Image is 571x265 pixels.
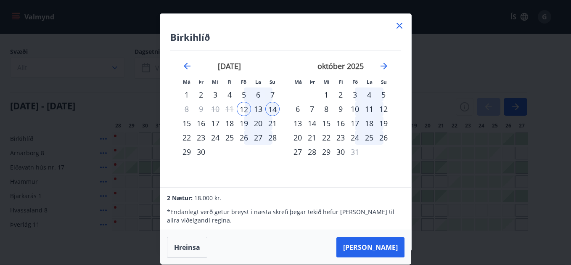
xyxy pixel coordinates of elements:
[362,130,376,145] td: Choose laugardagur, 25. október 2025 as your check-in date. It’s available.
[367,79,373,85] small: La
[348,145,362,159] td: Choose föstudagur, 31. október 2025 as your check-in date. It’s available.
[305,145,319,159] td: Choose þriðjudagur, 28. október 2025 as your check-in date. It’s available.
[319,116,333,130] div: 15
[265,102,280,116] div: 14
[336,237,404,257] button: [PERSON_NAME]
[251,130,265,145] div: 27
[291,102,305,116] td: Choose mánudagur, 6. október 2025 as your check-in date. It’s available.
[333,102,348,116] td: Choose fimmtudagur, 9. október 2025 as your check-in date. It’s available.
[376,87,391,102] td: Choose sunnudagur, 5. október 2025 as your check-in date. It’s available.
[348,102,362,116] div: 10
[348,102,362,116] td: Choose föstudagur, 10. október 2025 as your check-in date. It’s available.
[227,79,232,85] small: Fi
[319,102,333,116] td: Choose miðvikudagur, 8. október 2025 as your check-in date. It’s available.
[319,102,333,116] div: 8
[348,87,362,102] div: 3
[237,87,251,102] div: 5
[265,102,280,116] td: Selected as end date. sunnudagur, 14. september 2025
[208,102,222,116] td: Not available. miðvikudagur, 10. september 2025
[251,102,265,116] div: 13
[167,237,207,258] button: Hreinsa
[170,50,401,178] div: Calendar
[333,145,348,159] div: 30
[348,130,362,145] div: 24
[319,145,333,159] div: 29
[194,130,208,145] td: Choose þriðjudagur, 23. september 2025 as your check-in date. It’s available.
[208,130,222,145] div: 24
[237,130,251,145] div: 26
[251,102,265,116] td: Selected. laugardagur, 13. september 2025
[376,130,391,145] td: Choose sunnudagur, 26. október 2025 as your check-in date. It’s available.
[339,79,343,85] small: Fi
[319,87,333,102] td: Choose miðvikudagur, 1. október 2025 as your check-in date. It’s available.
[381,79,387,85] small: Su
[333,130,348,145] td: Choose fimmtudagur, 23. október 2025 as your check-in date. It’s available.
[323,79,330,85] small: Mi
[294,79,302,85] small: Má
[333,116,348,130] td: Choose fimmtudagur, 16. október 2025 as your check-in date. It’s available.
[194,145,208,159] div: 30
[362,116,376,130] div: 18
[237,87,251,102] td: Choose föstudagur, 5. september 2025 as your check-in date. It’s available.
[379,61,389,71] div: Move forward to switch to the next month.
[291,145,305,159] div: 27
[237,116,251,130] td: Choose föstudagur, 19. september 2025 as your check-in date. It’s available.
[305,102,319,116] div: 7
[222,116,237,130] td: Choose fimmtudagur, 18. september 2025 as your check-in date. It’s available.
[376,116,391,130] td: Choose sunnudagur, 19. október 2025 as your check-in date. It’s available.
[352,79,358,85] small: Fö
[180,130,194,145] td: Choose mánudagur, 22. september 2025 as your check-in date. It’s available.
[362,102,376,116] td: Choose laugardagur, 11. október 2025 as your check-in date. It’s available.
[255,79,261,85] small: La
[251,87,265,102] div: 6
[170,31,401,43] h4: Birkihlíð
[291,145,305,159] td: Choose mánudagur, 27. október 2025 as your check-in date. It’s available.
[348,130,362,145] td: Choose föstudagur, 24. október 2025 as your check-in date. It’s available.
[305,102,319,116] td: Choose þriðjudagur, 7. október 2025 as your check-in date. It’s available.
[362,102,376,116] div: 11
[270,79,275,85] small: Su
[333,116,348,130] div: 16
[222,102,237,116] td: Not available. fimmtudagur, 11. september 2025
[251,130,265,145] td: Choose laugardagur, 27. september 2025 as your check-in date. It’s available.
[222,87,237,102] div: 4
[305,116,319,130] div: 14
[237,130,251,145] td: Choose föstudagur, 26. september 2025 as your check-in date. It’s available.
[265,130,280,145] div: 28
[208,87,222,102] div: 3
[333,130,348,145] div: 23
[319,87,333,102] div: 1
[333,145,348,159] td: Choose fimmtudagur, 30. október 2025 as your check-in date. It’s available.
[310,79,315,85] small: Þr
[208,116,222,130] div: 17
[376,87,391,102] div: 5
[198,79,204,85] small: Þr
[222,116,237,130] div: 18
[348,87,362,102] td: Choose föstudagur, 3. október 2025 as your check-in date. It’s available.
[183,79,190,85] small: Má
[208,87,222,102] td: Choose miðvikudagur, 3. september 2025 as your check-in date. It’s available.
[348,116,362,130] td: Choose föstudagur, 17. október 2025 as your check-in date. It’s available.
[194,145,208,159] td: Choose þriðjudagur, 30. september 2025 as your check-in date. It’s available.
[180,102,194,116] div: Aðeins útritun í boði
[319,145,333,159] td: Choose miðvikudagur, 29. október 2025 as your check-in date. It’s available.
[194,116,208,130] div: 16
[251,116,265,130] td: Choose laugardagur, 20. september 2025 as your check-in date. It’s available.
[251,116,265,130] div: 20
[194,102,208,116] td: Not available. þriðjudagur, 9. september 2025
[319,130,333,145] td: Choose miðvikudagur, 22. október 2025 as your check-in date. It’s available.
[319,116,333,130] td: Choose miðvikudagur, 15. október 2025 as your check-in date. It’s available.
[333,87,348,102] td: Choose fimmtudagur, 2. október 2025 as your check-in date. It’s available.
[362,87,376,102] td: Choose laugardagur, 4. október 2025 as your check-in date. It’s available.
[180,116,194,130] td: Choose mánudagur, 15. september 2025 as your check-in date. It’s available.
[362,130,376,145] div: 25
[180,145,194,159] div: 29
[362,116,376,130] td: Choose laugardagur, 18. október 2025 as your check-in date. It’s available.
[317,61,364,71] strong: október 2025
[208,130,222,145] td: Choose miðvikudagur, 24. september 2025 as your check-in date. It’s available.
[376,102,391,116] td: Choose sunnudagur, 12. október 2025 as your check-in date. It’s available.
[251,87,265,102] td: Choose laugardagur, 6. september 2025 as your check-in date. It’s available.
[376,102,391,116] div: 12
[194,116,208,130] td: Choose þriðjudagur, 16. september 2025 as your check-in date. It’s available.
[218,61,241,71] strong: [DATE]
